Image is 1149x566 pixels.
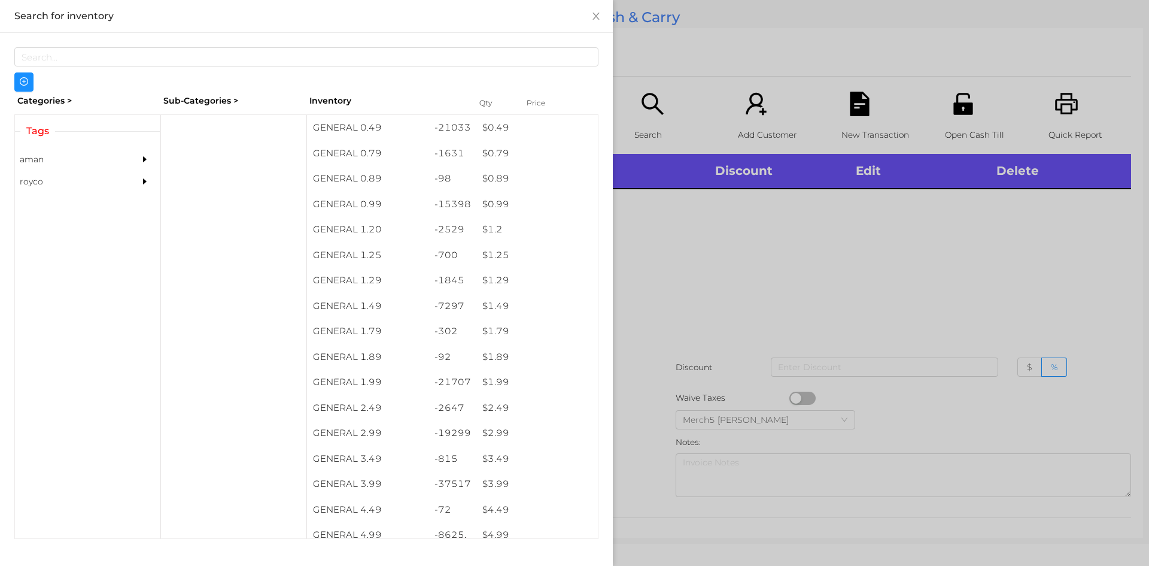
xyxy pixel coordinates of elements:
[428,166,477,192] div: -98
[428,268,477,293] div: -1845
[428,141,477,167] div: -1631
[14,10,598,23] div: Search for inventory
[307,319,428,344] div: GENERAL 1.79
[428,471,477,497] div: -37517
[428,522,477,561] div: -8625.5
[428,497,477,523] div: -72
[591,11,601,21] i: icon: close
[307,370,428,395] div: GENERAL 1.99
[428,192,477,217] div: -15398
[476,192,598,217] div: $ 0.99
[476,497,598,523] div: $ 4.49
[15,149,124,171] div: aman
[428,217,477,243] div: -2529
[476,293,598,319] div: $ 1.49
[307,293,428,319] div: GENERAL 1.49
[307,420,428,446] div: GENERAL 2.99
[14,47,598,66] input: Search...
[307,141,428,167] div: GENERAL 0.79
[307,497,428,523] div: GENERAL 4.49
[307,395,428,421] div: GENERAL 2.49
[428,344,477,370] div: -92
[476,446,598,472] div: $ 3.49
[476,344,598,370] div: $ 1.89
[307,192,428,217] div: GENERAL 0.99
[476,115,598,141] div: $ 0.49
[428,319,477,344] div: -302
[476,243,598,268] div: $ 1.25
[307,344,428,370] div: GENERAL 1.89
[476,268,598,293] div: $ 1.29
[476,471,598,497] div: $ 3.99
[476,141,598,167] div: $ 0.79
[476,420,598,446] div: $ 2.99
[160,92,306,110] div: Sub-Categories >
[428,115,477,141] div: -21033
[141,155,149,164] i: icon: caret-right
[309,95,464,107] div: Inventory
[307,166,428,192] div: GENERAL 0.89
[428,446,477,472] div: -815
[476,95,512,111] div: Qty
[307,446,428,472] div: GENERAL 3.49
[15,171,124,193] div: royco
[141,177,149,186] i: icon: caret-right
[476,217,598,243] div: $ 1.2
[524,95,572,111] div: Price
[428,293,477,319] div: -7297
[307,217,428,243] div: GENERAL 1.20
[428,370,477,395] div: -21707
[307,471,428,497] div: GENERAL 3.99
[14,72,34,92] button: icon: plus-circle
[307,243,428,268] div: GENERAL 1.25
[14,92,160,110] div: Categories >
[428,243,477,268] div: -700
[428,395,477,421] div: -2647
[428,420,477,446] div: -19299
[307,268,428,293] div: GENERAL 1.29
[307,522,428,548] div: GENERAL 4.99
[476,166,598,192] div: $ 0.89
[307,115,428,141] div: GENERAL 0.49
[476,395,598,421] div: $ 2.49
[476,370,598,395] div: $ 1.99
[20,124,55,138] span: Tags
[476,522,598,548] div: $ 4.99
[476,319,598,344] div: $ 1.79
